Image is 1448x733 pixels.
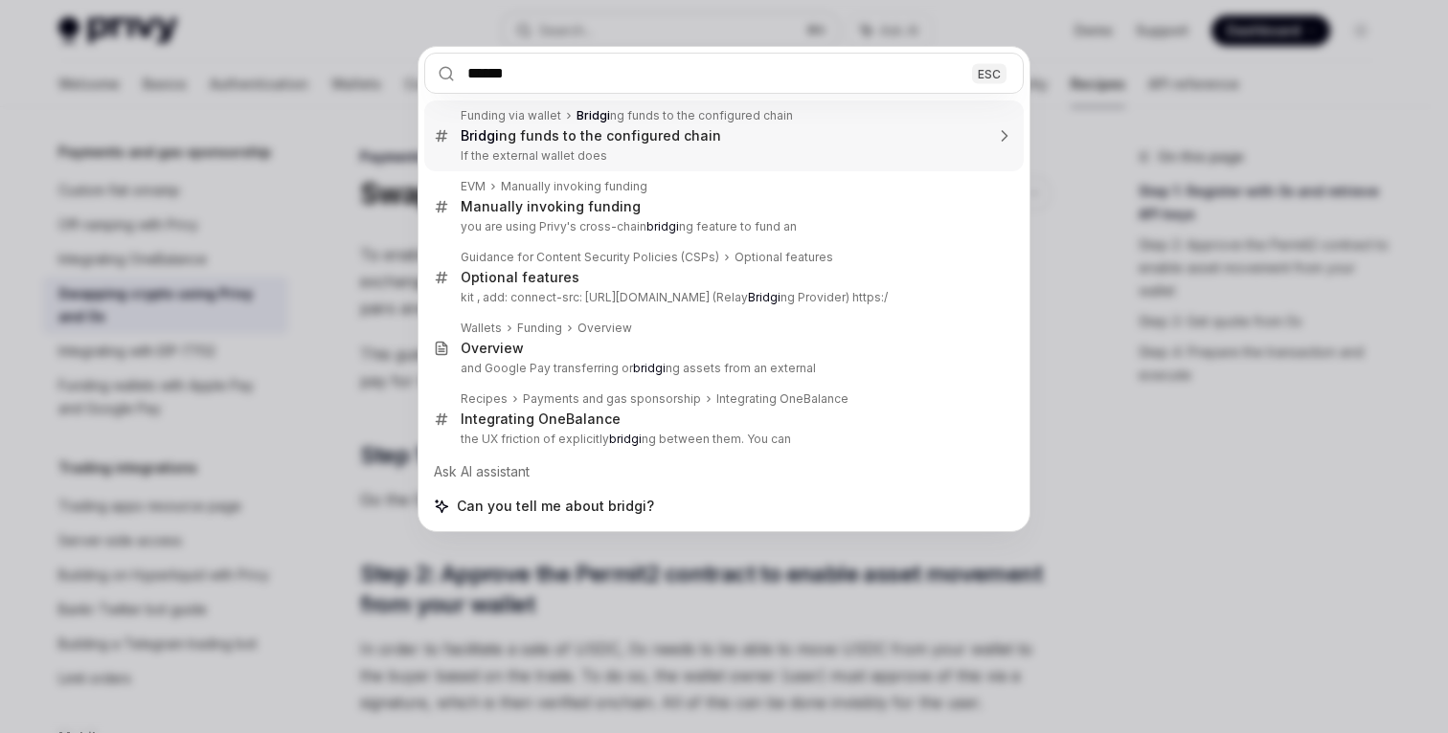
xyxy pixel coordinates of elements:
[577,321,632,336] div: Overview
[501,179,647,194] div: Manually invoking funding
[461,411,621,428] div: Integrating OneBalance
[609,432,642,446] b: bridgi
[461,127,499,144] b: Bridgi
[461,179,486,194] div: EVM
[461,340,524,357] div: Overview
[716,391,848,407] div: Integrating OneBalance
[461,219,984,234] p: you are using Privy's cross-chain ng feature to fund an
[461,127,721,144] div: ng funds to the configured chain
[577,108,610,122] b: Bridgi
[424,455,1024,489] div: Ask AI assistant
[523,391,701,407] div: Payments and gas sponsorship
[461,148,984,164] p: If the external wallet does
[748,290,781,304] b: Bridgi
[461,321,502,336] div: Wallets
[461,269,579,286] div: Optional features
[735,250,833,265] div: Optional features
[457,497,654,516] span: Can you tell me about bridgi?
[461,250,719,265] div: Guidance for Content Security Policies (CSPs)
[461,108,561,123] div: Funding via wallet
[461,391,508,407] div: Recipes
[633,361,666,375] b: bridgi
[577,108,793,123] div: ng funds to the configured chain
[461,432,984,447] p: the UX friction of explicitly ng between them. You can
[646,219,679,233] b: bridgi
[461,290,984,305] p: kit , add: connect-src: [URL][DOMAIN_NAME] (Relay ng Provider) https:/
[461,361,984,376] p: and Google Pay transferring or ng assets from an external
[972,63,1007,83] div: ESC
[517,321,562,336] div: Funding
[461,198,641,215] div: Manually invoking funding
